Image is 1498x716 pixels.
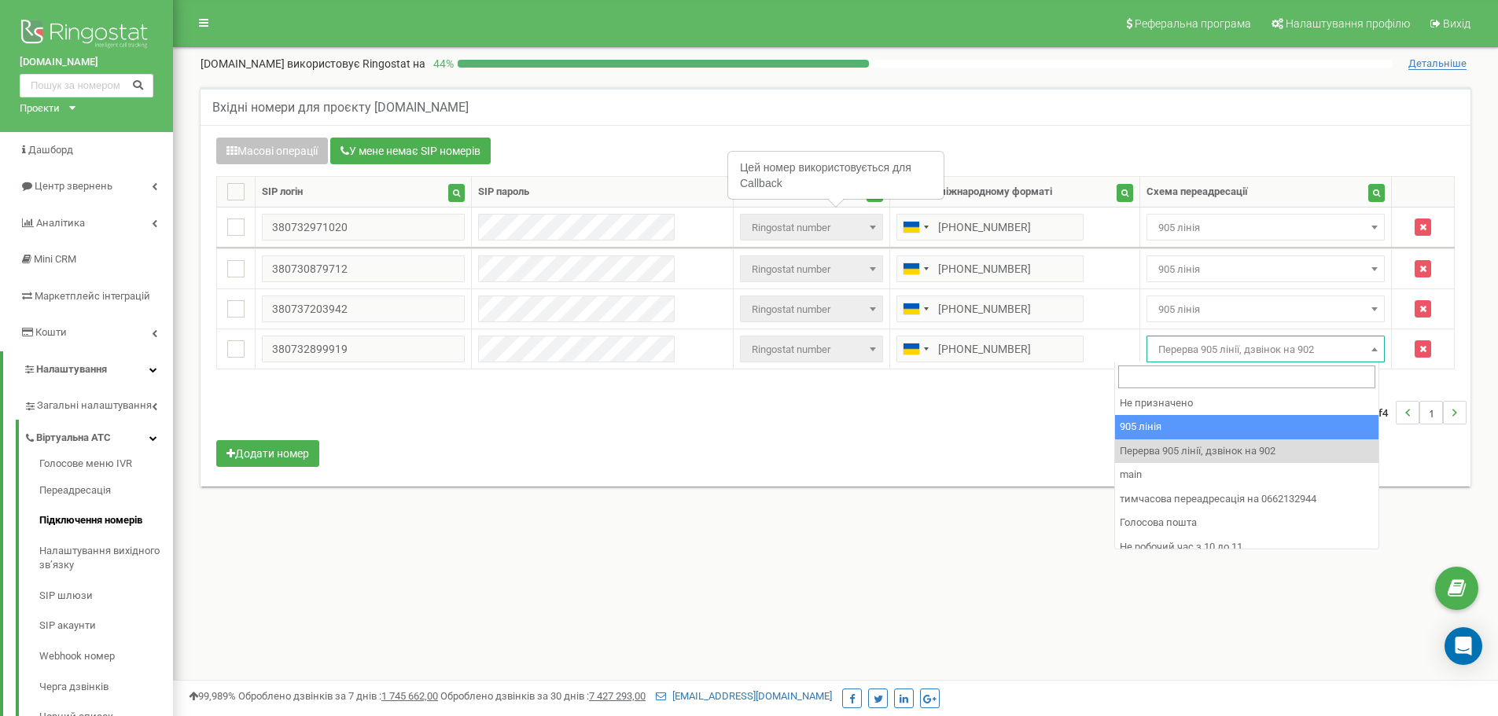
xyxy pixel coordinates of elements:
[36,217,85,229] span: Аналiтика
[3,351,173,388] a: Налаштування
[37,398,152,413] span: Загальні налаштування
[1443,17,1470,30] span: Вихід
[39,611,173,641] a: SIP акаунти
[897,256,933,281] div: Telephone country code
[262,185,303,200] div: SIP логін
[745,299,877,321] span: Ringostat number
[216,138,328,164] button: Масові операції
[39,672,173,703] a: Черга дзвінків
[35,290,150,302] span: Маркетплейс інтеграцій
[20,74,153,97] input: Пошук за номером
[1115,511,1378,535] li: Голосова пошта
[897,296,933,321] div: Telephone country code
[20,55,153,70] a: [DOMAIN_NAME]
[24,387,173,420] a: Загальні налаштування
[897,336,933,362] div: Telephone country code
[20,16,153,55] img: Ringostat logo
[36,363,107,375] span: Налаштування
[896,255,1084,282] input: 050 123 4567
[425,56,458,72] p: 44 %
[39,536,173,581] a: Налаштування вихідного зв’язку
[36,431,111,446] span: Віртуальна АТС
[34,253,76,265] span: Mini CRM
[330,138,491,164] button: У мене немає SIP номерів
[287,57,425,70] span: використовує Ringostat на
[1115,487,1378,512] li: тимчасова переадресація на 0662132944
[1419,401,1443,424] li: 1
[39,457,173,475] a: Голосове меню IVR
[589,690,646,702] u: 7 427 293,00
[1115,439,1378,464] li: Перерва 905 лінії, дзвінок на 902
[1147,214,1386,241] span: 905 лінія
[1152,217,1380,239] span: 905 лінія
[740,296,882,322] span: Ringostat number
[1115,463,1378,487] li: main
[896,296,1084,322] input: 050 123 4567
[39,641,173,672] a: Webhook номер
[745,217,877,239] span: Ringostat number
[1152,259,1380,281] span: 905 лінія
[740,336,882,362] span: Ringostat number
[20,101,60,116] div: Проєкти
[896,185,1052,200] div: Номер у міжнародному форматі
[1115,535,1378,560] li: Не робочий час з 10 до 11
[35,180,112,192] span: Центр звернень
[745,259,877,281] span: Ringostat number
[1147,296,1386,322] span: 905 лінія
[28,144,73,156] span: Дашборд
[656,690,832,702] a: [EMAIL_ADDRESS][DOMAIN_NAME]
[740,214,882,241] span: Ringostat number
[212,101,469,115] h5: Вхідні номери для проєкту [DOMAIN_NAME]
[729,152,943,198] div: Цей номер використовується для Callback
[1115,415,1378,439] li: 905 лінія
[24,420,173,452] a: Віртуальна АТС
[216,440,319,467] button: Додати номер
[1152,299,1380,321] span: 905 лінія
[1147,185,1248,200] div: Схема переадресації
[897,215,933,240] div: Telephone country code
[1286,17,1410,30] span: Налаштування профілю
[238,690,438,702] span: Оброблено дзвінків за 7 днів :
[745,339,877,361] span: Ringostat number
[1115,391,1378,416] li: Не призначено
[740,255,882,282] span: Ringostat number
[1135,17,1251,30] span: Реферальна програма
[39,581,173,611] a: SIP шлюзи
[381,690,438,702] u: 1 745 662,00
[472,177,734,207] th: SIP пароль
[35,326,67,338] span: Кошти
[189,690,236,702] span: 99,989%
[1359,385,1467,440] nav: ...
[39,475,173,506] a: Переадресація
[1147,255,1386,282] span: 905 лінія
[896,336,1084,362] input: 050 123 4567
[1147,336,1386,362] span: Перерва 905 лінії, дзвінок на 902
[1445,627,1482,665] div: Open Intercom Messenger
[440,690,646,702] span: Оброблено дзвінків за 30 днів :
[1152,339,1380,361] span: Перерва 905 лінії, дзвінок на 902
[39,505,173,536] a: Підключення номерів
[201,56,425,72] p: [DOMAIN_NAME]
[896,214,1084,241] input: 050 123 4567
[1408,57,1467,70] span: Детальніше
